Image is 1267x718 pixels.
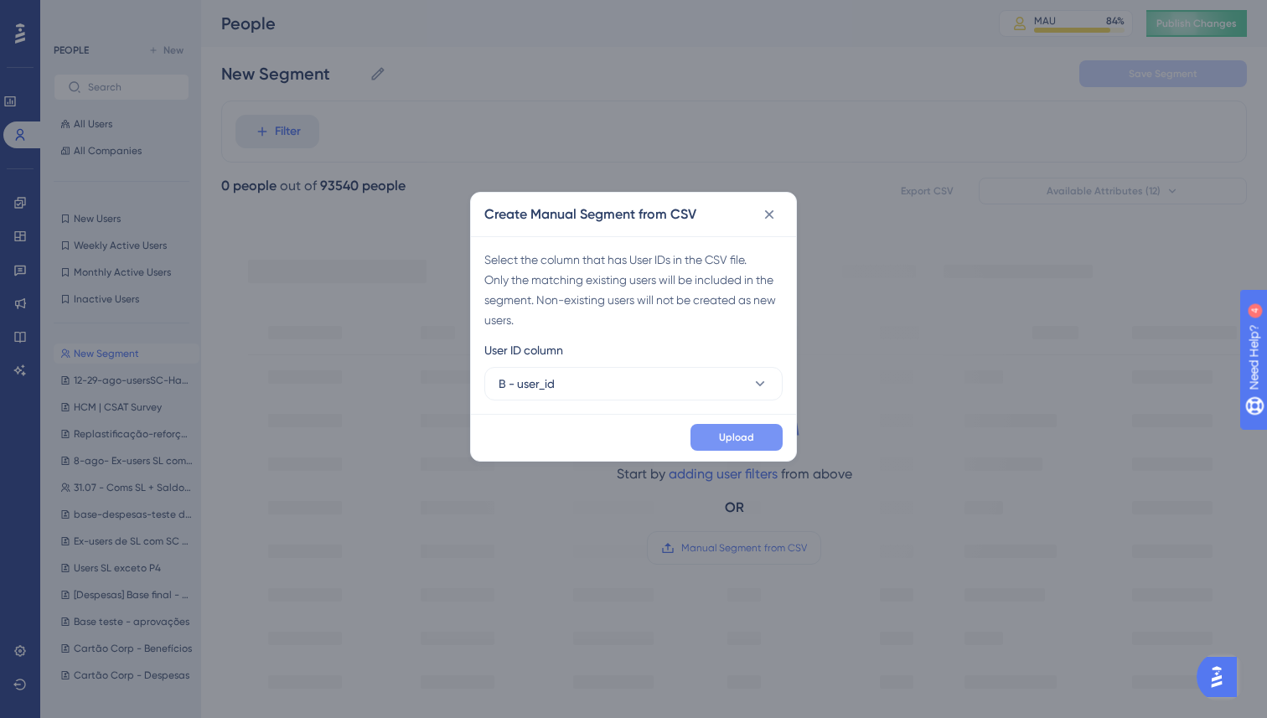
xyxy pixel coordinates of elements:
[719,431,754,444] span: Upload
[484,340,563,360] span: User ID column
[116,8,122,22] div: 4
[484,204,696,225] h2: Create Manual Segment from CSV
[484,250,783,330] div: Select the column that has User IDs in the CSV file. Only the matching existing users will be inc...
[1197,652,1247,702] iframe: UserGuiding AI Assistant Launcher
[499,374,555,394] span: B - user_id
[39,4,105,24] span: Need Help?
